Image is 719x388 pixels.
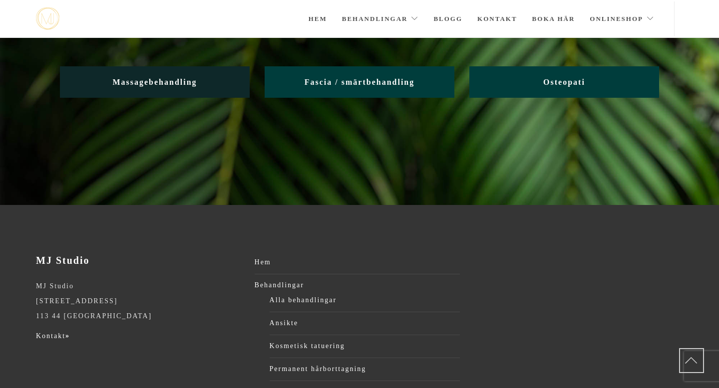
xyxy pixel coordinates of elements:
a: mjstudio mjstudio mjstudio [36,7,59,30]
span: Fascia / smärtbehandling [305,78,414,86]
a: Ansikte [270,316,460,331]
a: Massagebehandling [60,66,250,98]
a: Hem [309,1,327,36]
p: MJ Studio [STREET_ADDRESS] 113 44 [GEOGRAPHIC_DATA] [36,279,242,324]
a: Boka här [532,1,575,36]
a: Kontakt [477,1,517,36]
strong: » [65,332,70,340]
a: Behandlingar [255,278,460,293]
a: Osteopati [469,66,659,98]
span: Massagebehandling [112,78,197,86]
a: Fascia / smärtbehandling [265,66,454,98]
a: Hem [255,255,460,270]
a: Blogg [433,1,462,36]
span: Osteopati [543,78,585,86]
a: Kosmetisk tatuering [270,339,460,354]
a: Kontakt» [36,332,70,340]
a: Permanent hårborttagning [270,362,460,377]
a: Alla behandlingar [270,293,460,308]
h3: MJ Studio [36,255,242,266]
img: mjstudio [36,7,59,30]
a: Onlineshop [590,1,654,36]
a: Behandlingar [342,1,419,36]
